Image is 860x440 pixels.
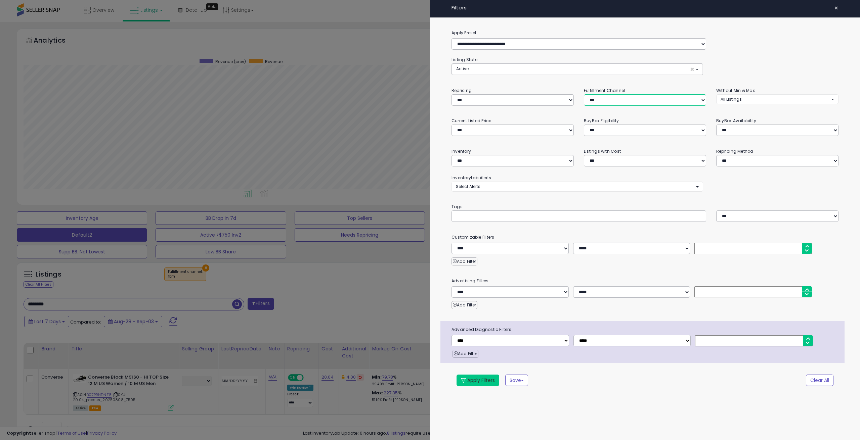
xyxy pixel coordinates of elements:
[451,257,477,265] button: Add Filter
[452,64,703,75] button: Active ×
[453,350,478,358] button: Add Filter
[584,88,625,93] small: Fulfillment Channel
[456,184,480,189] span: Select Alerts
[690,66,694,73] span: ×
[446,277,844,285] small: Advertising Filters
[451,57,477,62] small: Listing State
[806,375,833,386] button: Clear All
[716,88,755,93] small: Without Min & Max
[716,118,756,124] small: BuyBox Availability
[584,148,621,154] small: Listings with Cost
[456,66,469,71] span: Active
[584,118,619,124] small: BuyBox Eligibility
[446,234,844,241] small: Customizable Filters
[446,326,845,333] span: Advanced Diagnostic Filters
[451,88,472,93] small: Repricing
[451,182,703,191] button: Select Alerts
[716,94,838,104] button: All Listings
[834,3,838,13] span: ×
[446,29,844,37] label: Apply Preset:
[451,301,477,309] button: Add Filter
[451,148,471,154] small: Inventory
[721,96,742,102] span: All Listings
[831,3,841,13] button: ×
[505,375,528,386] button: Save
[451,118,491,124] small: Current Listed Price
[716,148,754,154] small: Repricing Method
[446,203,844,210] small: Tags
[451,175,491,181] small: InventoryLab Alerts
[451,5,838,11] h4: Filters
[457,375,499,386] button: Apply Filters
